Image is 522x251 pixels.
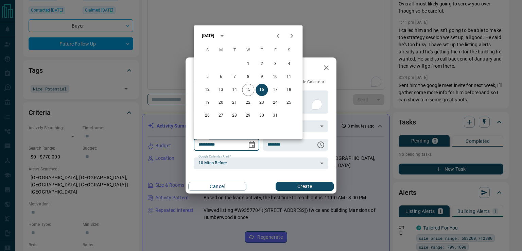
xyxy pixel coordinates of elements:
[269,110,281,122] button: 31
[269,71,281,83] button: 10
[256,110,268,122] button: 30
[256,84,268,96] button: 16
[201,44,213,57] span: Sunday
[283,71,295,83] button: 11
[242,97,254,109] button: 22
[242,110,254,122] button: 29
[271,29,285,43] button: Previous month
[242,84,254,96] button: 15
[269,58,281,70] button: 3
[201,84,213,96] button: 12
[285,29,298,43] button: Next month
[228,110,241,122] button: 28
[283,97,295,109] button: 25
[216,30,228,41] button: calendar view is open, switch to year view
[201,71,213,83] button: 5
[228,97,241,109] button: 21
[215,84,227,96] button: 13
[256,71,268,83] button: 9
[228,84,241,96] button: 14
[269,84,281,96] button: 17
[215,110,227,122] button: 27
[314,138,328,152] button: Choose time, selected time is 6:00 AM
[215,97,227,109] button: 20
[256,97,268,109] button: 23
[269,44,281,57] span: Friday
[202,33,214,39] div: [DATE]
[276,182,334,191] button: Create
[188,182,246,191] button: Cancel
[242,44,254,57] span: Wednesday
[215,44,227,57] span: Monday
[242,71,254,83] button: 8
[245,138,259,152] button: Choose date, selected date is Oct 16, 2025
[256,58,268,70] button: 2
[256,44,268,57] span: Thursday
[283,84,295,96] button: 18
[228,44,241,57] span: Tuesday
[201,110,213,122] button: 26
[198,154,231,159] label: Google Calendar Alert
[215,71,227,83] button: 6
[242,58,254,70] button: 1
[283,58,295,70] button: 4
[228,71,241,83] button: 7
[283,44,295,57] span: Saturday
[186,57,231,79] h2: New Task
[269,97,281,109] button: 24
[194,157,328,169] div: 10 Mins Before
[201,97,213,109] button: 19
